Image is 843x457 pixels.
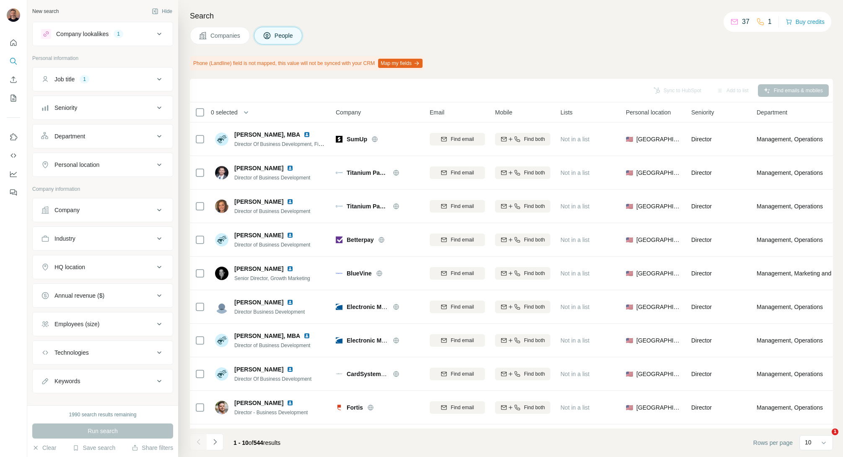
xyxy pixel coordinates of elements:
span: Seniority [691,108,714,117]
img: LinkedIn logo [287,265,293,272]
span: [PERSON_NAME] [234,399,283,407]
p: 1 [768,17,772,27]
img: Avatar [215,300,228,314]
button: Quick start [7,35,20,50]
span: Senior Director, Growth Marketing [234,275,310,281]
img: Logo of Fortis [336,404,342,411]
span: Find email [451,169,474,177]
img: Logo of BlueVine [336,273,342,274]
button: Industry [33,228,173,249]
span: 🇺🇸 [626,269,633,278]
span: [GEOGRAPHIC_DATA] [636,370,681,378]
span: Electronic Merchant Systems [347,304,428,310]
span: Companies [210,31,241,40]
img: LinkedIn logo [287,366,293,373]
span: Director of Business Development [234,242,310,248]
span: Director of Business Development [234,343,310,348]
div: Personal location [54,161,99,169]
span: Titanium Payments [347,202,389,210]
span: Find email [451,135,474,143]
span: People [275,31,294,40]
button: Find email [430,267,485,280]
span: Not in a list [560,136,589,143]
span: Director [691,169,712,176]
button: Personal location [33,155,173,175]
img: Logo of Electronic Merchant Systems [336,304,342,310]
span: Management, Operations [757,370,823,378]
span: [GEOGRAPHIC_DATA] [636,269,681,278]
span: 🇺🇸 [626,202,633,210]
button: Find both [495,301,550,313]
span: [GEOGRAPHIC_DATA] [636,303,681,311]
span: Director [691,203,712,210]
img: LinkedIn logo [303,131,310,138]
span: Management, Operations [757,202,823,210]
div: New search [32,8,59,15]
button: Find email [430,301,485,313]
span: Management, Marketing and Advertising [757,269,840,278]
button: Find email [430,401,485,414]
span: Find email [451,270,474,277]
button: Use Surfe API [7,148,20,163]
span: Director [691,304,712,310]
button: Annual revenue ($) [33,286,173,306]
button: Company [33,200,173,220]
span: Director [691,371,712,377]
button: Find email [430,368,485,380]
img: Avatar [215,166,228,179]
button: Use Surfe on LinkedIn [7,130,20,145]
span: [GEOGRAPHIC_DATA] [636,135,681,143]
span: [PERSON_NAME] [234,265,283,273]
span: Find email [451,203,474,210]
span: of [249,439,254,446]
span: [PERSON_NAME] [234,365,283,374]
span: Titanium Payments [347,169,389,177]
button: Keywords [33,371,173,391]
button: Save search [73,444,115,452]
div: 1 [80,75,89,83]
span: Find both [524,337,545,344]
button: HQ location [33,257,173,277]
span: 🇺🇸 [626,169,633,177]
span: Find email [451,370,474,378]
span: 🇺🇸 [626,303,633,311]
span: Email [430,108,444,117]
span: Not in a list [560,337,589,344]
button: Find email [430,200,485,213]
img: Logo of Electronic Merchant Systems [336,337,342,344]
span: Rows per page [753,439,793,447]
span: 544 [254,439,263,446]
span: [PERSON_NAME], MBA [234,332,300,340]
button: Find email [430,133,485,145]
button: Find both [495,200,550,213]
span: [GEOGRAPHIC_DATA] [636,169,681,177]
img: Avatar [215,200,228,213]
img: LinkedIn logo [287,400,293,406]
button: Find both [495,166,550,179]
div: Keywords [54,377,80,385]
span: 🇺🇸 [626,236,633,244]
span: Director Of Business Development [234,376,311,382]
div: Industry [54,234,75,243]
span: Management, Operations [757,303,823,311]
span: Personal location [626,108,671,117]
span: 0 selected [211,108,238,117]
span: [PERSON_NAME], MBA [234,130,300,139]
button: Employees (size) [33,314,173,334]
button: Dashboard [7,166,20,182]
p: Personal information [32,55,173,62]
span: Find both [524,203,545,210]
img: Avatar [215,267,228,280]
span: [PERSON_NAME] [234,298,283,306]
button: Hide [146,5,178,18]
span: 🇺🇸 [626,370,633,378]
button: Search [7,54,20,69]
p: 37 [742,17,750,27]
img: Avatar [215,233,228,247]
button: Find both [495,234,550,246]
span: [GEOGRAPHIC_DATA] [636,336,681,345]
span: 🇺🇸 [626,403,633,412]
span: results [233,439,280,446]
span: Director [691,270,712,277]
img: LinkedIn logo [287,198,293,205]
